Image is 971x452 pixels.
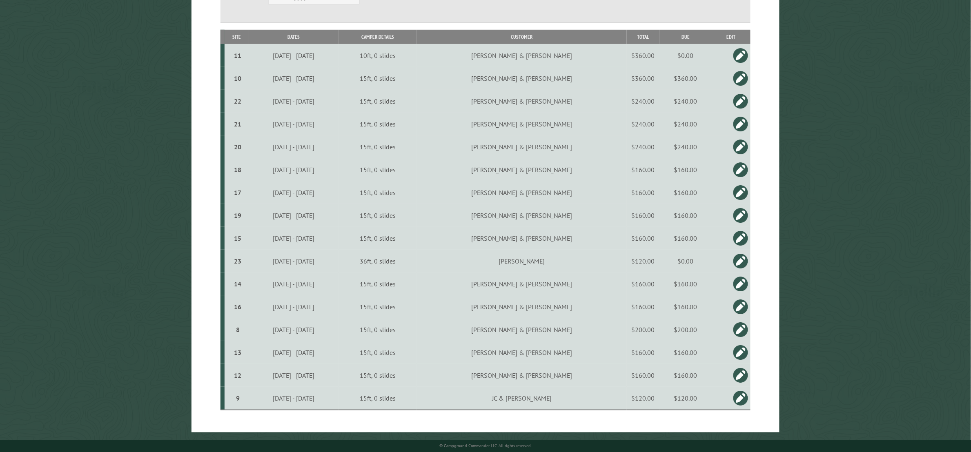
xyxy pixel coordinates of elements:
td: $240.00 [627,90,659,113]
td: 15ft, 0 slides [339,90,416,113]
td: 15ft, 0 slides [339,135,416,158]
td: $160.00 [659,364,712,387]
th: Dates [249,30,339,44]
td: $240.00 [659,135,712,158]
th: Customer [417,30,627,44]
td: [PERSON_NAME] & [PERSON_NAME] [417,67,627,90]
div: [DATE] - [DATE] [250,303,338,311]
td: 36ft, 0 slides [339,250,416,273]
div: [DATE] - [DATE] [250,234,338,242]
th: Due [659,30,712,44]
td: [PERSON_NAME] & [PERSON_NAME] [417,113,627,135]
div: 15 [228,234,247,242]
th: Camper Details [339,30,416,44]
td: $240.00 [627,135,659,158]
td: $160.00 [659,341,712,364]
td: $160.00 [627,181,659,204]
div: [DATE] - [DATE] [250,74,338,82]
div: 13 [228,348,247,357]
td: 15ft, 0 slides [339,227,416,250]
td: $160.00 [659,204,712,227]
div: [DATE] - [DATE] [250,326,338,334]
div: [DATE] - [DATE] [250,348,338,357]
td: $120.00 [627,250,659,273]
td: [PERSON_NAME] & [PERSON_NAME] [417,341,627,364]
td: $160.00 [627,158,659,181]
td: [PERSON_NAME] & [PERSON_NAME] [417,158,627,181]
th: Total [627,30,659,44]
td: $160.00 [627,204,659,227]
td: 15ft, 0 slides [339,295,416,318]
td: 15ft, 0 slides [339,318,416,341]
td: 15ft, 0 slides [339,181,416,204]
td: $240.00 [659,113,712,135]
td: $200.00 [659,318,712,341]
div: 22 [228,97,247,105]
td: [PERSON_NAME] & [PERSON_NAME] [417,135,627,158]
div: [DATE] - [DATE] [250,211,338,219]
div: 10 [228,74,247,82]
td: [PERSON_NAME] & [PERSON_NAME] [417,273,627,295]
div: 19 [228,211,247,219]
div: [DATE] - [DATE] [250,280,338,288]
div: [DATE] - [DATE] [250,120,338,128]
div: 21 [228,120,247,128]
td: [PERSON_NAME] & [PERSON_NAME] [417,44,627,67]
div: [DATE] - [DATE] [250,143,338,151]
div: [DATE] - [DATE] [250,257,338,265]
div: [DATE] - [DATE] [250,394,338,402]
td: 15ft, 0 slides [339,67,416,90]
td: $160.00 [627,295,659,318]
td: $0.00 [659,250,712,273]
div: 17 [228,188,247,197]
small: © Campground Commander LLC. All rights reserved. [439,443,532,448]
td: [PERSON_NAME] [417,250,627,273]
td: $200.00 [627,318,659,341]
td: $160.00 [627,273,659,295]
td: $160.00 [659,295,712,318]
th: Edit [712,30,751,44]
td: $160.00 [627,227,659,250]
td: $0.00 [659,44,712,67]
div: [DATE] - [DATE] [250,51,338,60]
td: $120.00 [659,387,712,410]
td: 15ft, 0 slides [339,364,416,387]
td: $160.00 [659,227,712,250]
div: 14 [228,280,247,288]
td: $240.00 [627,113,659,135]
td: [PERSON_NAME] & [PERSON_NAME] [417,90,627,113]
div: 11 [228,51,247,60]
td: $120.00 [627,387,659,410]
td: 15ft, 0 slides [339,341,416,364]
td: $360.00 [659,67,712,90]
div: 12 [228,371,247,379]
td: 15ft, 0 slides [339,204,416,227]
td: $160.00 [659,273,712,295]
td: [PERSON_NAME] & [PERSON_NAME] [417,295,627,318]
td: [PERSON_NAME] & [PERSON_NAME] [417,204,627,227]
td: 15ft, 0 slides [339,158,416,181]
div: [DATE] - [DATE] [250,371,338,379]
td: $160.00 [627,341,659,364]
td: 10ft, 0 slides [339,44,416,67]
td: [PERSON_NAME] & [PERSON_NAME] [417,227,627,250]
td: 15ft, 0 slides [339,273,416,295]
td: $360.00 [627,44,659,67]
td: JC & [PERSON_NAME] [417,387,627,410]
div: 20 [228,143,247,151]
th: Site [225,30,249,44]
td: $360.00 [627,67,659,90]
div: 18 [228,166,247,174]
td: 15ft, 0 slides [339,113,416,135]
td: 15ft, 0 slides [339,387,416,410]
div: 8 [228,326,247,334]
div: [DATE] - [DATE] [250,97,338,105]
div: 23 [228,257,247,265]
td: $160.00 [659,181,712,204]
td: [PERSON_NAME] & [PERSON_NAME] [417,318,627,341]
td: $160.00 [659,158,712,181]
td: [PERSON_NAME] & [PERSON_NAME] [417,364,627,387]
div: [DATE] - [DATE] [250,166,338,174]
td: $240.00 [659,90,712,113]
div: 16 [228,303,247,311]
